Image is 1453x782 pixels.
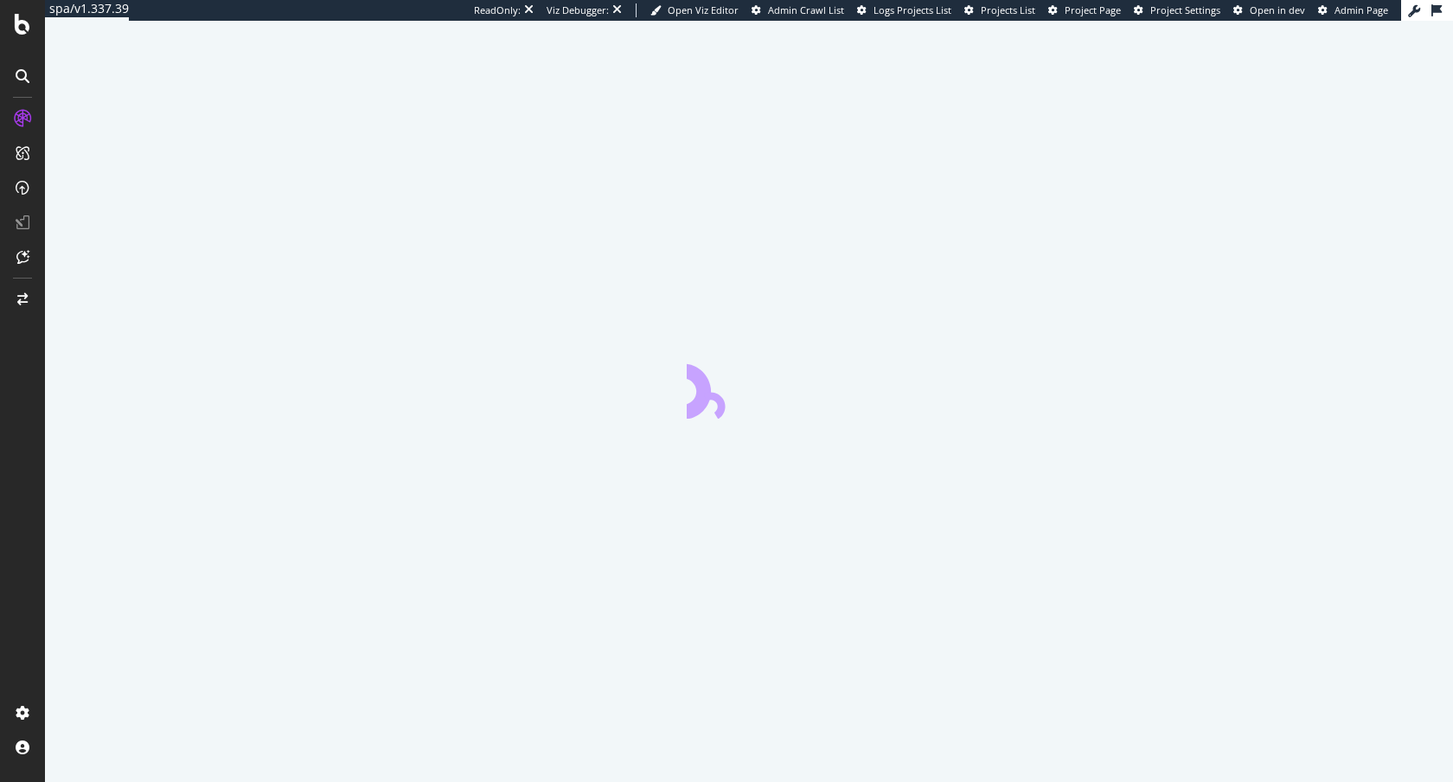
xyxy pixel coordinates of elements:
[1048,3,1121,17] a: Project Page
[857,3,951,17] a: Logs Projects List
[874,3,951,16] span: Logs Projects List
[964,3,1035,17] a: Projects List
[1250,3,1305,16] span: Open in dev
[1335,3,1388,16] span: Admin Page
[1150,3,1220,16] span: Project Settings
[1134,3,1220,17] a: Project Settings
[1233,3,1305,17] a: Open in dev
[1318,3,1388,17] a: Admin Page
[547,3,609,17] div: Viz Debugger:
[981,3,1035,16] span: Projects List
[1065,3,1121,16] span: Project Page
[752,3,844,17] a: Admin Crawl List
[687,356,811,419] div: animation
[650,3,739,17] a: Open Viz Editor
[768,3,844,16] span: Admin Crawl List
[474,3,521,17] div: ReadOnly:
[668,3,739,16] span: Open Viz Editor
